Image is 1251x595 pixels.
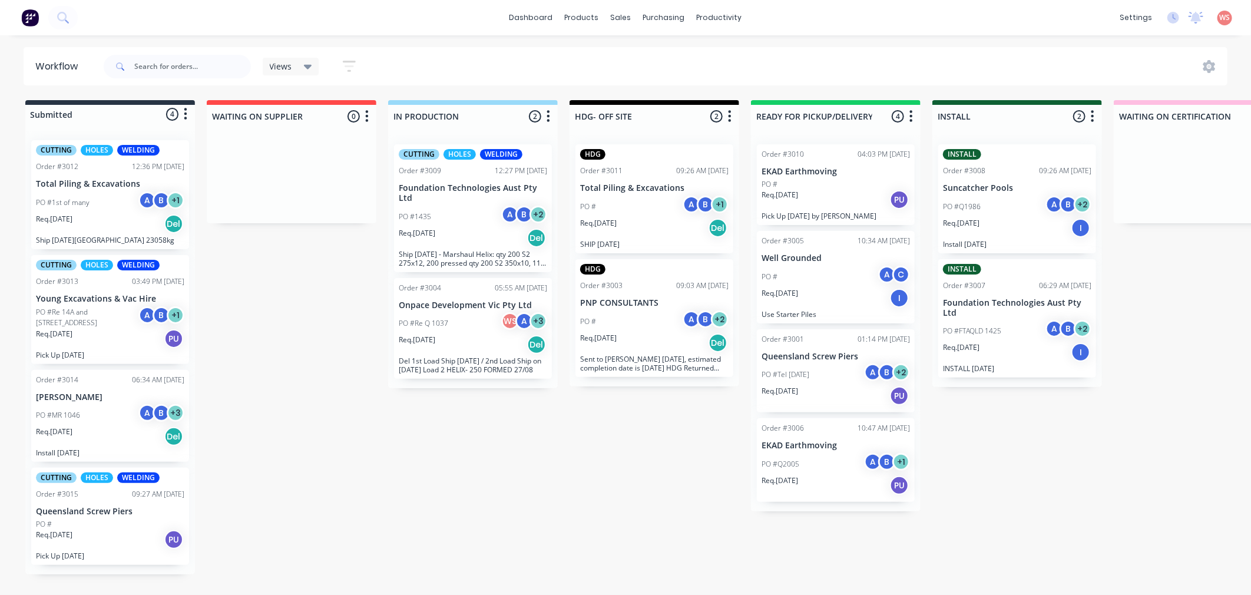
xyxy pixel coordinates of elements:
[36,145,77,156] div: CUTTING
[480,149,522,160] div: WELDING
[762,179,777,190] p: PO #
[117,260,160,270] div: WELDING
[605,9,637,27] div: sales
[36,507,184,517] p: Queensland Screw Piers
[575,144,733,253] div: HDGOrder #301109:26 AM [DATE]Total Piling & ExcavationsPO #AB+1Req.[DATE]DelSHIP [DATE]
[580,298,729,308] p: PNP CONSULTANTS
[757,144,915,225] div: Order #301004:03 PM [DATE]EKAD EarthmovingPO #Req.[DATE]PUPick Up [DATE] by [PERSON_NAME]
[164,530,183,549] div: PU
[858,423,910,434] div: 10:47 AM [DATE]
[81,145,113,156] div: HOLES
[527,229,546,247] div: Del
[762,253,910,263] p: Well Grounded
[943,298,1091,318] p: Foundation Technologies Aust Pty Ltd
[36,427,72,437] p: Req. [DATE]
[36,551,184,560] p: Pick Up [DATE]
[580,264,605,275] div: HDG
[762,352,910,362] p: Queensland Screw Piers
[36,530,72,540] p: Req. [DATE]
[399,183,547,203] p: Foundation Technologies Aust Pty Ltd
[36,307,138,328] p: PO #Re 14A and [STREET_ADDRESS]
[864,363,882,381] div: A
[399,166,441,176] div: Order #3009
[943,149,981,160] div: INSTALL
[943,166,985,176] div: Order #3008
[399,335,435,345] p: Req. [DATE]
[36,276,78,287] div: Order #3013
[890,386,909,405] div: PU
[580,201,596,212] p: PO #
[117,472,160,483] div: WELDING
[529,312,547,330] div: + 3
[164,214,183,233] div: Del
[757,329,915,413] div: Order #300101:14 PM [DATE]Queensland Screw PiersPO #Tel [DATE]AB+2Req.[DATE]PU
[501,206,519,223] div: A
[138,404,156,422] div: A
[1074,196,1091,213] div: + 2
[1060,320,1077,338] div: B
[527,335,546,354] div: Del
[399,318,448,329] p: PO #Re Q 1037
[1074,320,1091,338] div: + 2
[153,306,170,324] div: B
[1114,9,1158,27] div: settings
[762,441,910,451] p: EKAD Earthmoving
[697,196,714,213] div: B
[36,214,72,224] p: Req. [DATE]
[580,280,623,291] div: Order #3003
[35,59,84,74] div: Workflow
[580,355,729,372] p: Sent to [PERSON_NAME] [DATE], estimated completion date is [DATE] HDG Returned [DATE]
[878,266,896,283] div: A
[711,196,729,213] div: + 1
[36,294,184,304] p: Young Excavations & Vac Hire
[878,363,896,381] div: B
[943,264,981,275] div: INSTALL
[890,476,909,495] div: PU
[762,211,910,220] p: Pick Up [DATE] by [PERSON_NAME]
[515,312,533,330] div: A
[36,329,72,339] p: Req. [DATE]
[399,356,547,374] p: Del 1st Load Ship [DATE] / 2nd Load Ship on [DATE] Load 2 HELIX- 250 FORMED 27/08
[36,260,77,270] div: CUTTING
[36,519,52,530] p: PO #
[36,375,78,385] div: Order #3014
[762,288,798,299] p: Req. [DATE]
[399,300,547,310] p: Onpace Development Vic Pty Ltd
[529,206,547,223] div: + 2
[762,369,809,380] p: PO #Tel [DATE]
[762,236,804,246] div: Order #3005
[153,191,170,209] div: B
[943,240,1091,249] p: Install [DATE]
[515,206,533,223] div: B
[1071,219,1090,237] div: I
[1039,280,1091,291] div: 06:29 AM [DATE]
[858,334,910,345] div: 01:14 PM [DATE]
[762,149,804,160] div: Order #3010
[36,410,80,421] p: PO #MR 1046
[943,201,981,212] p: PO #Q1986
[709,219,727,237] div: Del
[762,459,799,470] p: PO #Q2005
[580,218,617,229] p: Req. [DATE]
[580,316,596,327] p: PO #
[36,489,78,500] div: Order #3015
[676,166,729,176] div: 09:26 AM [DATE]
[501,312,519,330] div: WS
[444,149,476,160] div: HOLES
[132,489,184,500] div: 09:27 AM [DATE]
[559,9,605,27] div: products
[943,364,1091,373] p: INSTALL [DATE]
[36,179,184,189] p: Total Piling & Excavations
[938,259,1096,378] div: INSTALLOrder #300706:29 AM [DATE]Foundation Technologies Aust Pty LtdPO #FTAQLD 1425AB+2Req.[DATE...
[399,211,431,222] p: PO #1435
[36,472,77,483] div: CUTTING
[1060,196,1077,213] div: B
[711,310,729,328] div: + 2
[762,475,798,486] p: Req. [DATE]
[683,310,700,328] div: A
[1045,320,1063,338] div: A
[762,334,804,345] div: Order #3001
[31,255,189,364] div: CUTTINGHOLESWELDINGOrder #301303:49 PM [DATE]Young Excavations & Vac HirePO #Re 14A and [STREET_A...
[580,183,729,193] p: Total Piling & Excavations
[858,236,910,246] div: 10:34 AM [DATE]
